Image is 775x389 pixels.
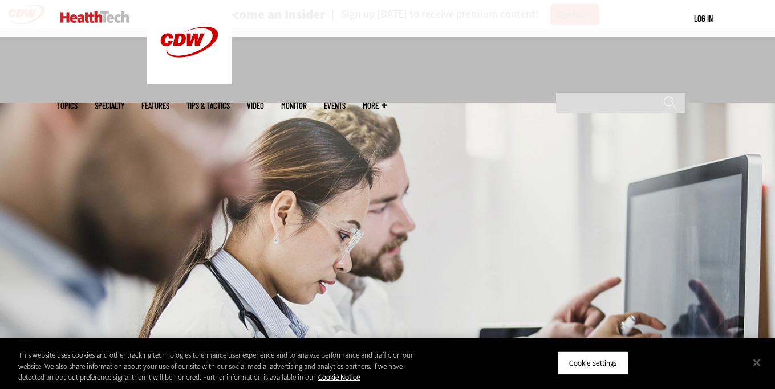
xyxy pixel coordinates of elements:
[694,13,713,23] a: Log in
[324,101,346,110] a: Events
[247,101,264,110] a: Video
[281,101,307,110] a: MonITor
[18,350,426,383] div: This website uses cookies and other tracking technologies to enhance user experience and to analy...
[363,101,387,110] span: More
[557,351,628,375] button: Cookie Settings
[147,75,232,87] a: CDW
[318,372,360,382] a: More information about your privacy
[57,101,78,110] span: Topics
[95,101,124,110] span: Specialty
[60,11,129,23] img: Home
[141,101,169,110] a: Features
[186,101,230,110] a: Tips & Tactics
[744,350,769,375] button: Close
[694,13,713,24] div: User menu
